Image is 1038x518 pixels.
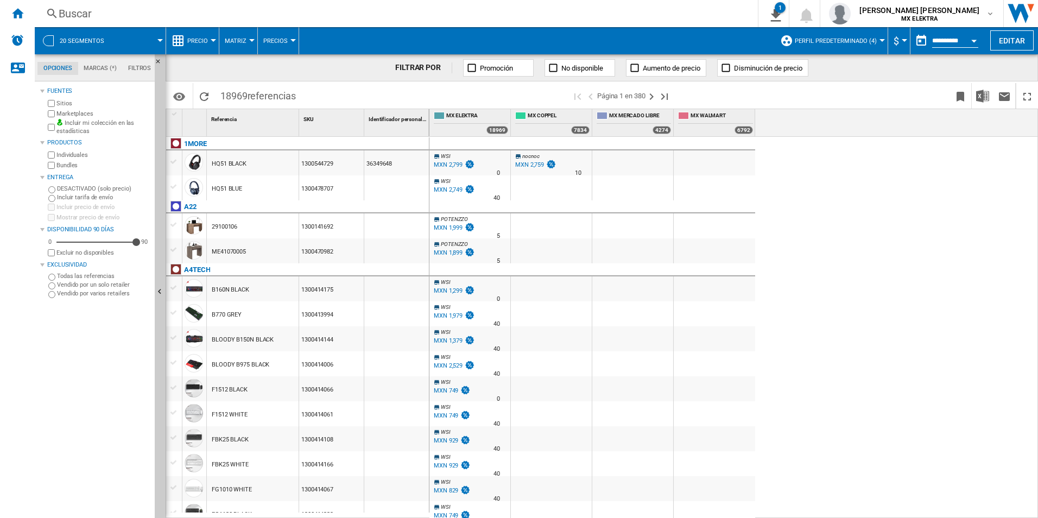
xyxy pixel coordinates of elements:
span: Disminución de precio [734,64,802,72]
div: B160N BLACK [212,277,249,302]
div: MXN 1,379 [432,336,475,346]
div: FBK25 BLACK [212,427,249,452]
img: promotionV3.png [464,248,475,257]
img: promotionV3.png [460,485,471,495]
div: MXN 2,799 [434,161,463,168]
md-tab-item: Filtros [122,62,157,75]
div: F1512 WHITE [212,402,248,427]
div: SKU Sort None [301,109,364,126]
div: Tiempo de entrega : 40 días [493,444,500,454]
div: MXN 1,999 [432,223,475,233]
div: 1300141692 [299,213,364,238]
label: Excluir no disponibles [56,249,150,257]
img: promotionV3.png [460,386,471,395]
img: promotionV3.png [460,460,471,470]
div: Tiempo de entrega : 5 días [497,231,500,242]
div: Sort None [301,109,364,126]
button: md-calendar [910,30,932,52]
label: Marketplaces [56,110,150,118]
div: MXN 1,899 [432,248,475,258]
div: Tiempo de entrega : 40 días [493,319,500,330]
input: DESACTIVADO (solo precio) [48,186,55,193]
button: No disponible [545,59,615,77]
div: FILTRAR POR [395,62,452,73]
div: MXN 1,979 [434,312,463,319]
div: Tiempo de entrega : 10 días [575,168,581,179]
span: MX WALMART [691,112,753,121]
button: Promoción [463,59,534,77]
div: 1300413994 [299,301,364,326]
img: promotionV3.png [464,336,475,345]
span: WSI [441,479,451,485]
span: Promoción [480,64,513,72]
div: MXN 2,529 [432,361,475,371]
div: Sort None [209,109,299,126]
div: 1300414006 [299,351,364,376]
div: 1 [775,2,786,13]
img: profile.jpg [829,3,851,24]
div: MXN 829 [434,487,458,494]
label: DESACTIVADO (solo precio) [57,185,150,193]
button: Página siguiente [645,83,658,109]
div: MXN 929 [432,435,471,446]
div: MXN 929 [432,460,471,471]
div: MXN 1,299 [432,286,475,296]
span: [PERSON_NAME] [PERSON_NAME] [859,5,979,16]
md-tab-item: Opciones [37,62,78,75]
div: MX ELEKTRA 18969 offers sold by MX ELEKTRA [432,109,510,136]
label: Individuales [56,151,150,159]
img: promotionV3.png [546,160,556,169]
div: HQ51 BLACK [212,151,246,176]
div: MXN 1,899 [434,249,463,256]
div: 1300414144 [299,326,364,351]
div: BLOODY B150N BLACK [212,327,274,352]
input: Vendido por varios retailers [48,291,55,298]
div: MXN 2,759 [515,161,544,168]
input: Individuales [48,151,55,159]
span: WSI [441,429,451,435]
button: Matriz [225,27,252,54]
div: Precio [172,27,213,54]
input: Mostrar precio de envío [48,214,55,221]
div: MXN 749 [434,412,458,419]
div: MXN 2,799 [432,160,475,170]
label: Incluir tarifa de envío [57,193,150,201]
button: Aumento de precio [626,59,706,77]
button: 20 segmentos [60,27,115,54]
div: MXN 1,379 [434,337,463,344]
div: MXN 929 [434,462,458,469]
img: mysite-bg-18x18.png [56,119,63,125]
div: Disponibilidad 90 Días [47,225,150,234]
span: nocnoc [522,153,539,159]
div: Tiempo de entrega : 40 días [493,419,500,429]
span: $ [894,35,899,47]
div: Tiempo de entrega : 5 días [497,256,500,267]
span: Identificador personalizado [369,116,435,122]
div: 1300470982 [299,238,364,263]
div: MXN 1,999 [434,224,463,231]
img: promotionV3.png [464,286,475,295]
div: 1300414067 [299,476,364,501]
span: POTENZZO [441,216,468,222]
span: WSI [441,279,451,285]
div: MXN 749 [432,410,471,421]
div: Tiempo de entrega : 40 días [493,193,500,204]
span: WSI [441,454,451,460]
img: promotionV3.png [460,410,471,420]
button: Enviar este reporte por correo electrónico [993,83,1015,109]
div: MX MERCADO LIBRE 4274 offers sold by MX MERCADO LIBRE [594,109,673,136]
button: $ [894,27,904,54]
label: Vendido por un solo retailer [57,281,150,289]
span: SKU [303,116,314,122]
span: WSI [441,354,451,360]
button: Open calendar [964,29,984,49]
span: WSI [441,404,451,410]
div: MXN 1,299 [434,287,463,294]
div: FG1010 WHITE [212,477,252,502]
div: 1300414108 [299,426,364,451]
label: Incluir mi colección en las estadísticas [56,119,150,136]
div: Sort None [185,109,206,126]
span: 18969 [215,83,301,106]
button: Maximizar [1016,83,1038,109]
